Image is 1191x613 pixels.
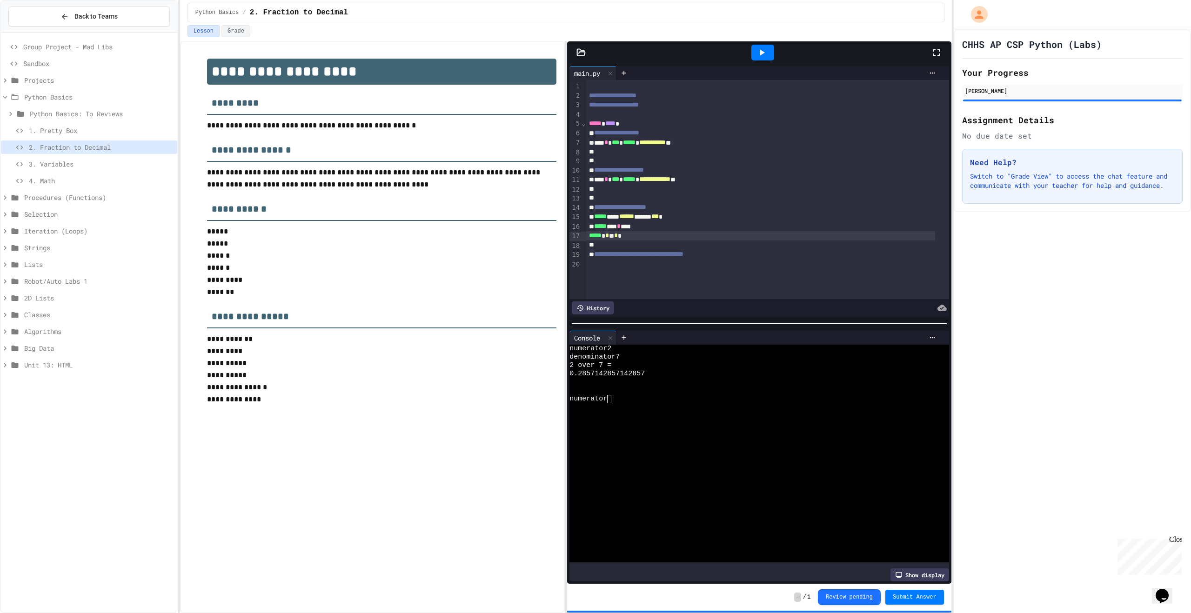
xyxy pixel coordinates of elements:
[569,361,611,370] span: 2 over 7 =
[242,9,246,16] span: /
[569,91,581,100] div: 2
[195,9,239,16] span: Python Basics
[23,59,174,68] span: Sandbox
[893,593,937,601] span: Submit Answer
[1114,535,1182,575] iframe: chat widget
[818,589,881,605] button: Review pending
[569,222,581,232] div: 16
[569,129,581,138] div: 6
[807,593,810,601] span: 1
[24,326,174,336] span: Algorithms
[569,148,581,157] div: 8
[569,175,581,185] div: 11
[970,172,1175,190] p: Switch to "Grade View" to access the chat feature and communicate with your teacher for help and ...
[569,260,581,269] div: 20
[74,12,118,21] span: Back to Teams
[221,25,250,37] button: Grade
[24,293,174,303] span: 2D Lists
[24,92,174,102] span: Python Basics
[962,38,1102,51] h1: CHHS AP CSP Python (Labs)
[569,213,581,222] div: 15
[8,7,170,27] button: Back to Teams
[962,113,1183,127] h2: Assignment Details
[24,276,174,286] span: Robot/Auto Labs 1
[569,194,581,203] div: 13
[965,87,1180,95] div: [PERSON_NAME]
[962,130,1183,141] div: No due date set
[569,157,581,166] div: 9
[569,203,581,213] div: 14
[29,159,174,169] span: 3. Variables
[569,82,581,91] div: 1
[962,66,1183,79] h2: Your Progress
[569,331,616,345] div: Console
[24,343,174,353] span: Big Data
[569,166,581,175] div: 10
[187,25,220,37] button: Lesson
[569,185,581,194] div: 12
[24,243,174,253] span: Strings
[29,176,174,186] span: 4. Math
[569,370,645,378] span: 0.2857142857142857
[29,126,174,135] span: 1. Pretty Box
[1152,576,1182,604] iframe: chat widget
[569,110,581,120] div: 4
[24,193,174,202] span: Procedures (Functions)
[569,138,581,147] div: 7
[572,301,614,314] div: History
[24,260,174,269] span: Lists
[569,100,581,110] div: 3
[569,232,581,241] div: 17
[569,395,607,403] span: numerator
[581,120,586,127] span: Fold line
[250,7,348,18] span: 2. Fraction to Decimal
[885,590,944,605] button: Submit Answer
[4,4,64,59] div: Chat with us now!Close
[24,209,174,219] span: Selection
[29,142,174,152] span: 2. Fraction to Decimal
[24,75,174,85] span: Projects
[569,66,616,80] div: main.py
[569,119,581,128] div: 5
[890,568,949,581] div: Show display
[794,593,801,602] span: -
[569,353,620,361] span: denominator7
[569,68,605,78] div: main.py
[24,310,174,320] span: Classes
[569,345,611,353] span: numerator2
[23,42,174,52] span: Group Project - Mad Libs
[24,226,174,236] span: Iteration (Loops)
[961,4,990,25] div: My Account
[569,250,581,260] div: 19
[30,109,174,119] span: Python Basics: To Reviews
[569,333,605,343] div: Console
[803,593,806,601] span: /
[24,360,174,370] span: Unit 13: HTML
[569,241,581,251] div: 18
[970,157,1175,168] h3: Need Help?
